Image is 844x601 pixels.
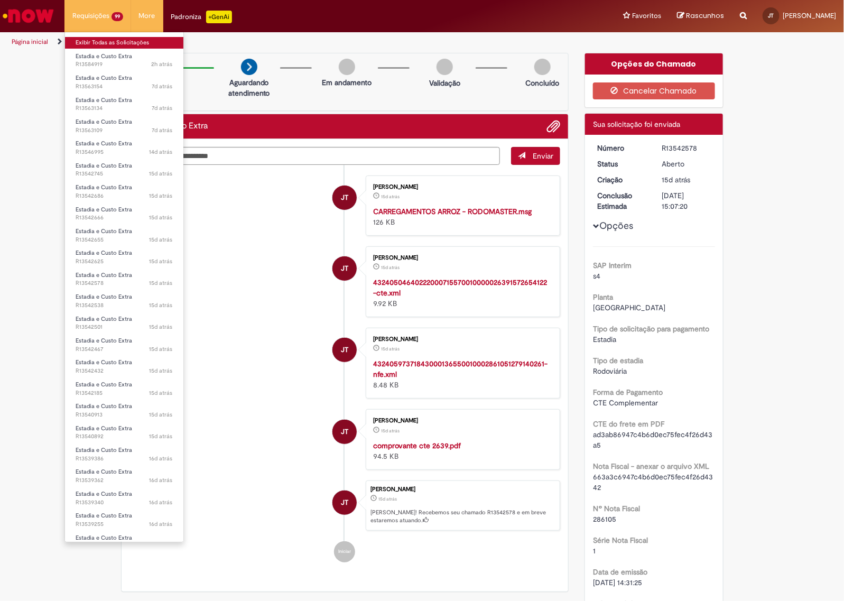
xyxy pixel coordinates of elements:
[593,514,616,524] span: 286105
[76,402,132,410] span: Estadia e Custo Extra
[662,174,711,185] div: 17/09/2025 10:07:17
[76,446,132,454] span: Estadia e Custo Extra
[76,432,173,441] span: R13540892
[76,323,173,331] span: R13542501
[65,291,183,311] a: Aberto R13542538 : Estadia e Custo Extra
[534,59,551,75] img: img-circle-grey.png
[589,174,654,185] dt: Criação
[332,186,357,210] div: Julio thereza
[150,432,173,440] span: 15d atrás
[150,520,173,528] span: 16d atrás
[373,441,461,450] a: comprovante cte 2639.pdf
[12,38,48,46] a: Página inicial
[65,313,183,333] a: Aberto R13542501 : Estadia e Custo Extra
[593,324,709,334] b: Tipo de solicitação para pagamento
[150,236,173,244] span: 15d atrás
[150,498,173,506] span: 16d atrás
[373,440,549,461] div: 94.5 KB
[72,11,109,21] span: Requisições
[76,104,173,113] span: R13563134
[783,11,836,20] span: [PERSON_NAME]
[511,147,560,165] button: Enviar
[76,315,132,323] span: Estadia e Custo Extra
[65,160,183,180] a: Aberto R13542745 : Estadia e Custo Extra
[65,270,183,289] a: Aberto R13542578 : Estadia e Custo Extra
[593,578,642,587] span: [DATE] 14:31:25
[112,12,123,21] span: 99
[241,59,257,75] img: arrow-next.png
[381,428,400,434] span: 15d atrás
[76,148,173,156] span: R13546995
[206,11,232,23] p: +GenAi
[150,455,173,463] time: 16/09/2025 12:04:39
[373,358,549,390] div: 8.48 KB
[129,165,561,573] ul: Histórico de tíquete
[593,504,640,513] b: Nº Nota Fiscal
[381,193,400,200] time: 17/09/2025 10:07:30
[65,466,183,486] a: Aberto R13539362 : Estadia e Custo Extra
[224,77,275,98] p: Aguardando atendimento
[373,278,547,298] strong: 43240504640222000715570010000026391572654122-cte.xml
[76,118,132,126] span: Estadia e Custo Extra
[150,323,173,331] time: 17/09/2025 09:56:22
[152,104,173,112] span: 7d atrás
[76,411,173,419] span: R13540913
[76,337,132,345] span: Estadia e Custo Extra
[150,170,173,178] span: 15d atrás
[76,424,132,432] span: Estadia e Custo Extra
[662,143,711,153] div: R13542578
[65,379,183,399] a: Aberto R13542185 : Estadia e Custo Extra
[65,532,183,552] a: Aberto R13539187 : Estadia e Custo Extra
[152,82,173,90] time: 24/09/2025 14:05:47
[429,78,460,88] p: Validação
[150,389,173,397] span: 15d atrás
[65,51,183,70] a: Aberto R13584919 : Estadia e Custo Extra
[64,32,184,542] ul: Requisições
[662,175,691,184] time: 17/09/2025 10:07:17
[593,261,632,270] b: SAP Interim
[150,476,173,484] span: 16d atrás
[150,345,173,353] time: 17/09/2025 09:50:05
[1,5,55,26] img: ServiceNow
[373,359,548,379] a: 43240597371843000136550010002861051279140261-nfe.xml
[152,60,173,68] span: 2h atrás
[533,151,553,161] span: Enviar
[322,77,372,88] p: Em andamento
[76,476,173,485] span: R13539362
[150,214,173,221] span: 15d atrás
[373,336,549,343] div: [PERSON_NAME]
[150,148,173,156] time: 18/09/2025 12:38:27
[593,419,664,429] b: CTE do frete em PDF
[65,445,183,464] a: Aberto R13539386 : Estadia e Custo Extra
[370,486,554,493] div: [PERSON_NAME]
[593,461,709,471] b: Nota Fiscal - anexar o arquivo XML
[76,140,132,147] span: Estadia e Custo Extra
[65,357,183,376] a: Aberto R13542432 : Estadia e Custo Extra
[139,11,155,21] span: More
[593,292,613,302] b: Planta
[65,423,183,442] a: Aberto R13540892 : Estadia e Custo Extra
[152,60,173,68] time: 01/10/2025 10:25:41
[76,52,132,60] span: Estadia e Custo Extra
[150,367,173,375] span: 15d atrás
[150,411,173,419] span: 15d atrás
[662,175,691,184] span: 15d atrás
[76,367,173,375] span: R13542432
[129,147,500,165] textarea: Digite sua mensagem aqui...
[76,381,132,389] span: Estadia e Custo Extra
[593,366,627,376] span: Rodoviária
[76,468,132,476] span: Estadia e Custo Extra
[150,301,173,309] span: 15d atrás
[378,496,397,502] time: 17/09/2025 10:07:17
[76,227,132,235] span: Estadia e Custo Extra
[76,126,173,135] span: R13563109
[437,59,453,75] img: img-circle-grey.png
[370,508,554,525] p: [PERSON_NAME]! Recebemos seu chamado R13542578 e em breve estaremos atuando.
[76,279,173,288] span: R13542578
[150,148,173,156] span: 14d atrás
[150,323,173,331] span: 15d atrás
[150,192,173,200] span: 15d atrás
[76,74,132,82] span: Estadia e Custo Extra
[593,398,658,408] span: CTE Complementar
[150,279,173,287] span: 15d atrás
